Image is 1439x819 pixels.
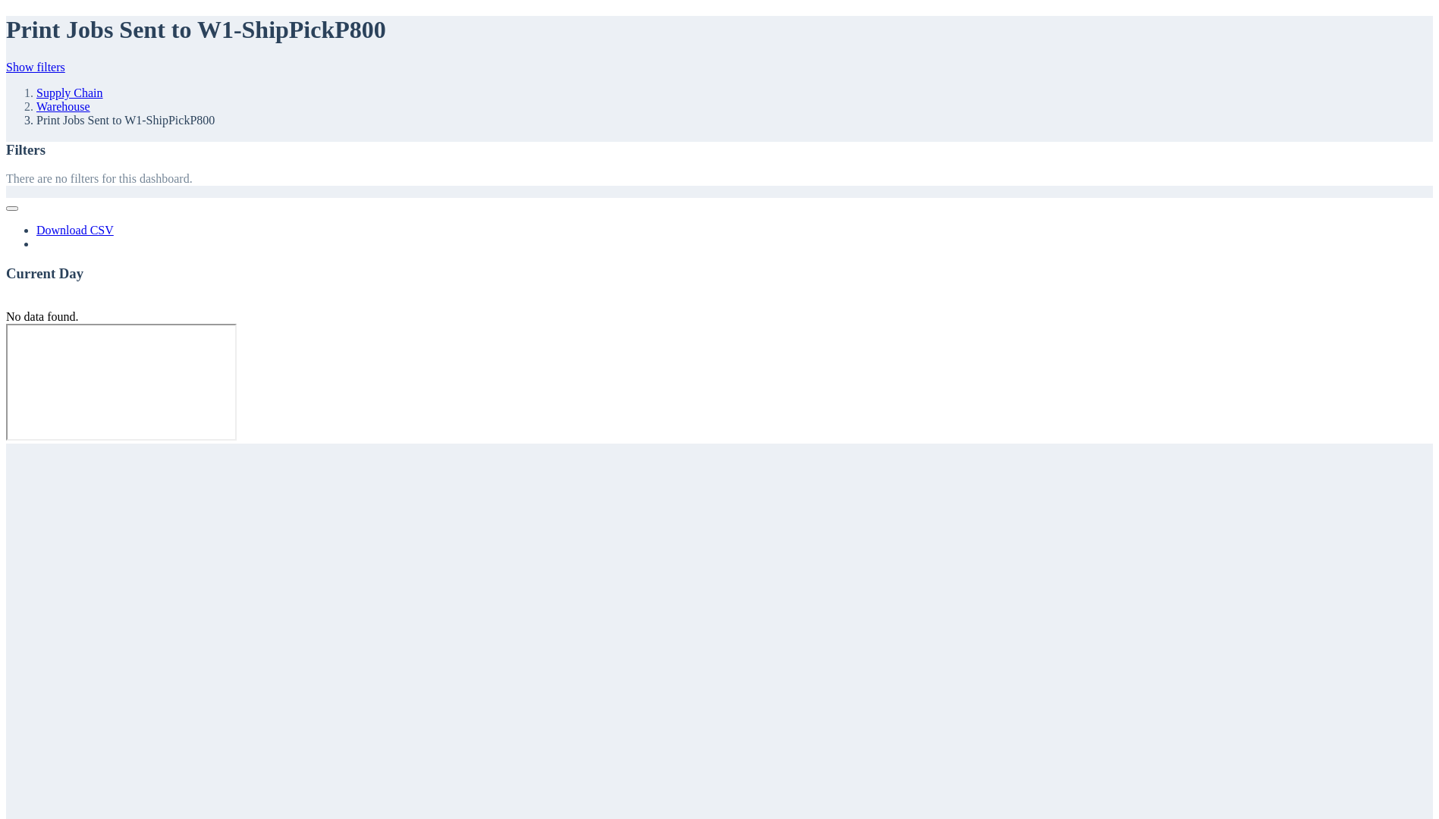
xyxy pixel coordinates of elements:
[6,61,65,74] a: Show filters
[6,172,1433,186] p: There are no filters for this dashboard.
[6,265,1433,282] h3: Current Day
[6,297,1433,324] div: No data found.
[6,142,1433,158] h3: Filters
[6,16,1433,44] h1: Print Jobs Sent to W1-ShipPickP800
[36,224,114,237] a: Download CSV
[36,114,1433,127] li: Print Jobs Sent to W1-ShipPickP800
[36,100,90,113] a: Warehouse
[36,86,103,99] a: Supply Chain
